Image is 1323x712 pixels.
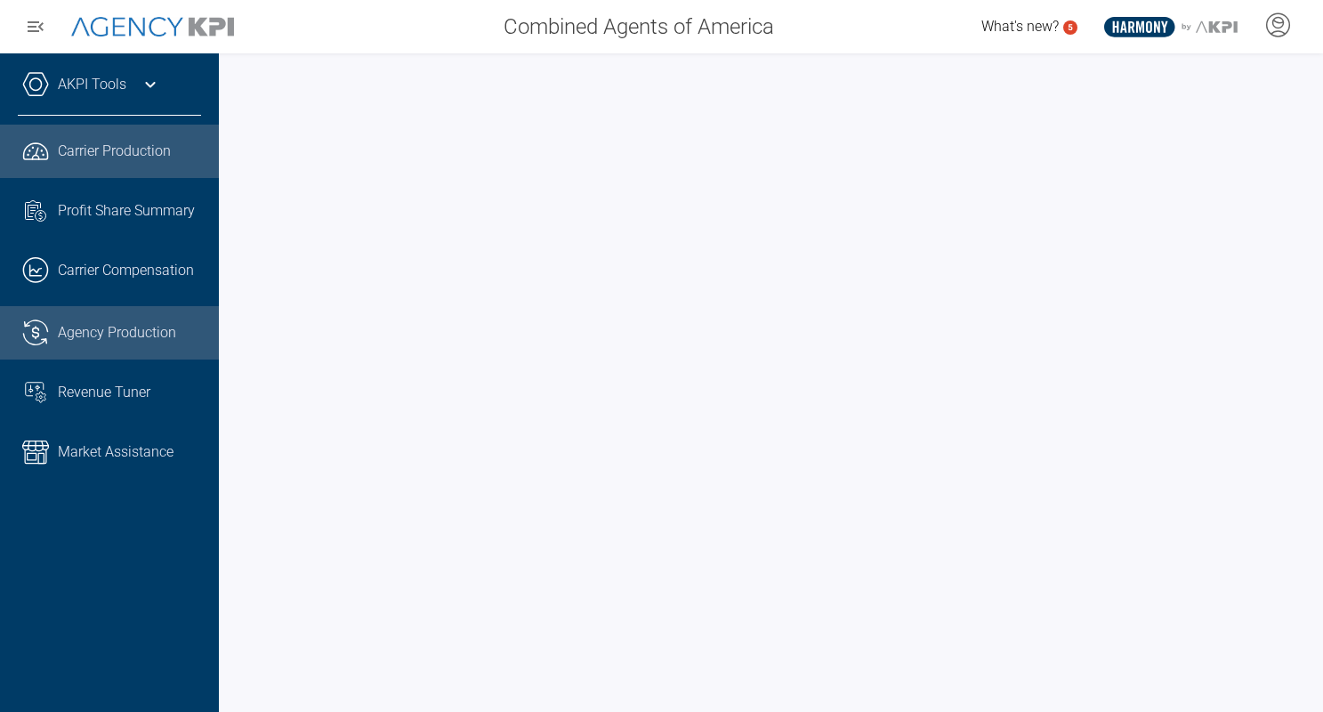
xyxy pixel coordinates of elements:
[58,200,195,222] span: Profit Share Summary
[1063,20,1077,35] a: 5
[58,141,171,162] span: Carrier Production
[58,322,176,344] span: Agency Production
[58,260,194,281] span: Carrier Compensation
[58,382,150,403] span: Revenue Tuner
[58,441,173,463] span: Market Assistance
[504,11,774,43] span: Combined Agents of America
[71,17,234,37] img: AgencyKPI
[981,18,1059,35] span: What's new?
[58,74,126,95] a: AKPI Tools
[1068,22,1073,32] text: 5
